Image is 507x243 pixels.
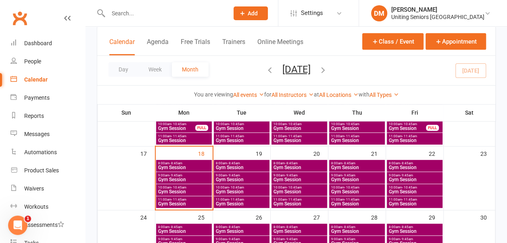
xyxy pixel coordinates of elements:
[158,201,210,206] span: Gym Session
[426,33,486,50] button: Appointment
[215,165,268,170] span: Gym Session
[400,161,413,165] span: - 8:45am
[147,38,169,55] button: Agenda
[198,147,213,160] div: 18
[386,104,444,121] th: Fri
[402,134,417,138] span: - 11:45am
[388,189,441,194] span: Gym Session
[287,198,302,201] span: - 11:45am
[10,34,85,52] a: Dashboard
[10,8,30,28] a: Clubworx
[331,161,383,165] span: 8:00am
[388,122,426,126] span: 10:00am
[257,38,303,55] button: Online Meetings
[402,198,417,201] span: - 11:45am
[301,4,323,22] span: Settings
[273,165,325,170] span: Gym Session
[388,126,426,131] span: Gym Session
[194,91,233,98] strong: You are viewing
[215,122,268,126] span: 10:00am
[331,186,383,189] span: 10:00am
[273,189,325,194] span: Gym Session
[331,134,383,138] span: 11:00am
[371,147,386,160] div: 21
[227,174,240,177] span: - 9:45am
[331,225,383,229] span: 8:00am
[158,138,210,143] span: Gym Session
[158,237,210,241] span: 9:00am
[215,201,268,206] span: Gym Session
[369,92,399,98] a: All Types
[388,201,441,206] span: Gym Session
[271,104,328,121] th: Wed
[158,134,210,138] span: 11:00am
[10,107,85,125] a: Reports
[172,62,209,77] button: Month
[158,161,210,165] span: 8:00am
[331,237,383,241] span: 9:00am
[331,198,383,201] span: 11:00am
[331,174,383,177] span: 9:00am
[344,186,359,189] span: - 10:45am
[108,62,138,77] button: Day
[344,122,359,126] span: - 10:45am
[371,5,387,21] div: DM
[158,189,210,194] span: Gym Session
[24,185,44,192] div: Waivers
[344,134,359,138] span: - 11:45am
[169,225,182,229] span: - 8:45am
[10,161,85,180] a: Product Sales
[388,134,441,138] span: 11:00am
[287,122,302,126] span: - 10:45am
[273,186,325,189] span: 10:00am
[222,38,245,55] button: Trainers
[344,198,359,201] span: - 11:45am
[227,161,240,165] span: - 8:45am
[215,134,268,138] span: 11:00am
[158,229,210,234] span: Gym Session
[282,63,311,75] button: [DATE]
[24,40,52,46] div: Dashboard
[256,147,270,160] div: 19
[342,237,355,241] span: - 9:45am
[331,189,383,194] span: Gym Session
[24,94,50,101] div: Payments
[229,186,244,189] span: - 10:45am
[331,165,383,170] span: Gym Session
[388,138,441,143] span: Gym Session
[169,174,182,177] span: - 9:45am
[169,237,182,241] span: - 9:45am
[285,161,298,165] span: - 8:45am
[158,126,196,131] span: Gym Session
[158,165,210,170] span: Gym Session
[444,104,495,121] th: Sat
[227,237,240,241] span: - 9:45am
[285,237,298,241] span: - 9:45am
[10,216,85,234] a: Assessments
[273,174,325,177] span: 9:00am
[273,177,325,182] span: Gym Session
[331,177,383,182] span: Gym Session
[10,89,85,107] a: Payments
[264,91,271,98] strong: for
[10,125,85,143] a: Messages
[229,198,244,201] span: - 11:45am
[273,229,325,234] span: Gym Session
[215,225,268,229] span: 8:00am
[171,134,186,138] span: - 11:45am
[158,122,196,126] span: 10:00am
[388,225,441,229] span: 8:00am
[400,225,413,229] span: - 8:45am
[215,189,268,194] span: Gym Session
[480,210,495,224] div: 30
[215,229,268,234] span: Gym Session
[8,216,27,235] iframe: Intercom live chat
[273,237,325,241] span: 9:00am
[313,210,328,224] div: 27
[138,62,172,77] button: Week
[256,210,270,224] div: 26
[342,225,355,229] span: - 8:45am
[155,104,213,121] th: Mon
[10,198,85,216] a: Workouts
[480,147,495,160] div: 23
